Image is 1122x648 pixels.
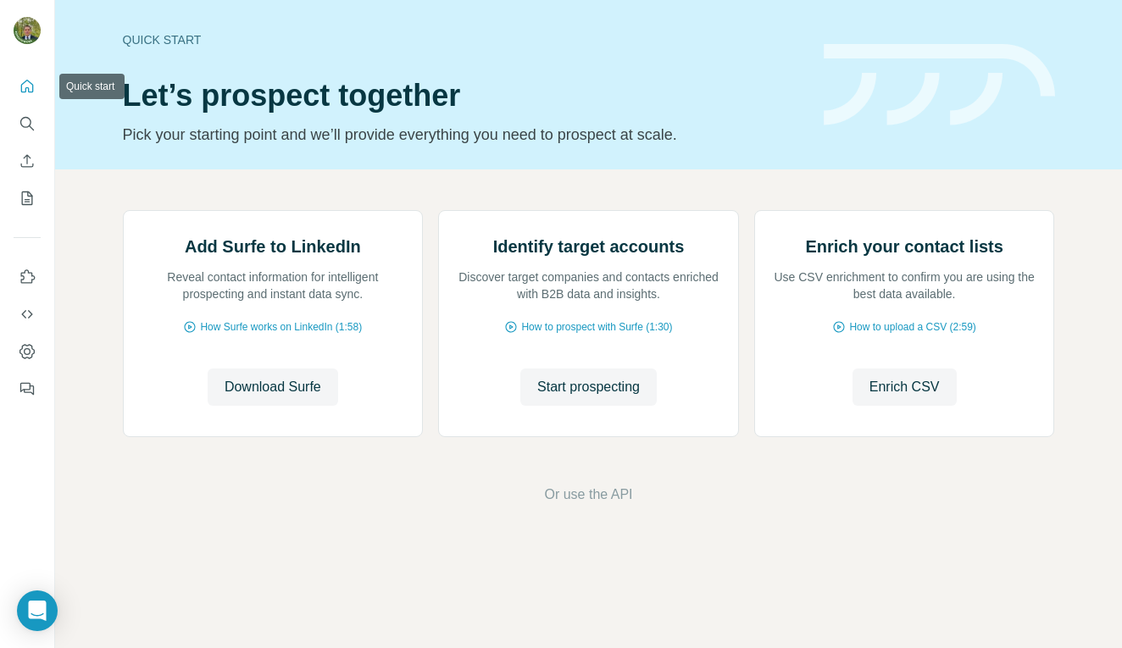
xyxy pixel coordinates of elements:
[849,319,975,335] span: How to upload a CSV (2:59)
[544,485,632,505] button: Or use the API
[141,269,406,302] p: Reveal contact information for intelligent prospecting and instant data sync.
[185,235,361,258] h2: Add Surfe to LinkedIn
[200,319,362,335] span: How Surfe works on LinkedIn (1:58)
[521,319,672,335] span: How to prospect with Surfe (1:30)
[824,44,1055,126] img: banner
[805,235,1003,258] h2: Enrich your contact lists
[493,235,685,258] h2: Identify target accounts
[14,183,41,213] button: My lists
[14,374,41,404] button: Feedback
[456,269,721,302] p: Discover target companies and contacts enriched with B2B data and insights.
[225,377,321,397] span: Download Surfe
[537,377,640,397] span: Start prospecting
[14,146,41,176] button: Enrich CSV
[14,108,41,139] button: Search
[14,71,41,102] button: Quick start
[208,368,338,406] button: Download Surfe
[14,262,41,292] button: Use Surfe on LinkedIn
[14,299,41,330] button: Use Surfe API
[772,269,1037,302] p: Use CSV enrichment to confirm you are using the best data available.
[869,377,940,397] span: Enrich CSV
[853,368,957,406] button: Enrich CSV
[14,336,41,367] button: Dashboard
[14,17,41,44] img: Avatar
[123,123,803,147] p: Pick your starting point and we’ll provide everything you need to prospect at scale.
[123,31,803,48] div: Quick start
[123,79,803,113] h1: Let’s prospect together
[17,590,58,631] div: Open Intercom Messenger
[520,368,657,406] button: Start prospecting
